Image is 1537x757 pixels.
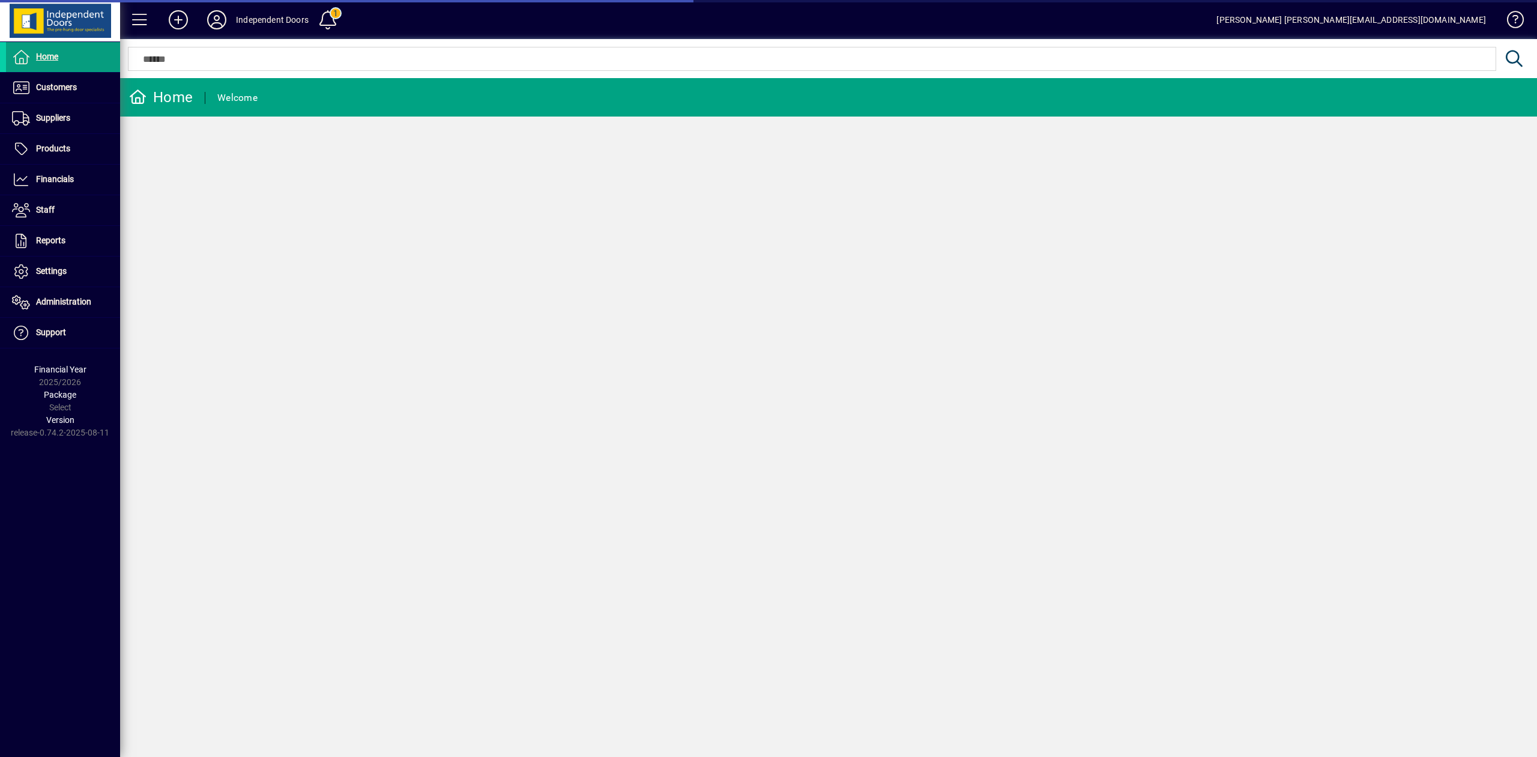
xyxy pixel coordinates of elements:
[46,415,74,425] span: Version
[1498,2,1522,41] a: Knowledge Base
[129,88,193,107] div: Home
[36,52,58,61] span: Home
[6,195,120,225] a: Staff
[36,174,74,184] span: Financials
[1216,10,1486,29] div: [PERSON_NAME] [PERSON_NAME][EMAIL_ADDRESS][DOMAIN_NAME]
[6,73,120,103] a: Customers
[36,266,67,276] span: Settings
[36,82,77,92] span: Customers
[6,287,120,317] a: Administration
[36,327,66,337] span: Support
[36,205,55,214] span: Staff
[36,297,91,306] span: Administration
[36,113,70,123] span: Suppliers
[34,365,86,374] span: Financial Year
[6,103,120,133] a: Suppliers
[6,134,120,164] a: Products
[236,10,309,29] div: Independent Doors
[198,9,236,31] button: Profile
[159,9,198,31] button: Add
[6,165,120,195] a: Financials
[44,390,76,400] span: Package
[6,318,120,348] a: Support
[6,226,120,256] a: Reports
[36,236,65,245] span: Reports
[217,88,258,108] div: Welcome
[6,257,120,287] a: Settings
[36,144,70,153] span: Products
